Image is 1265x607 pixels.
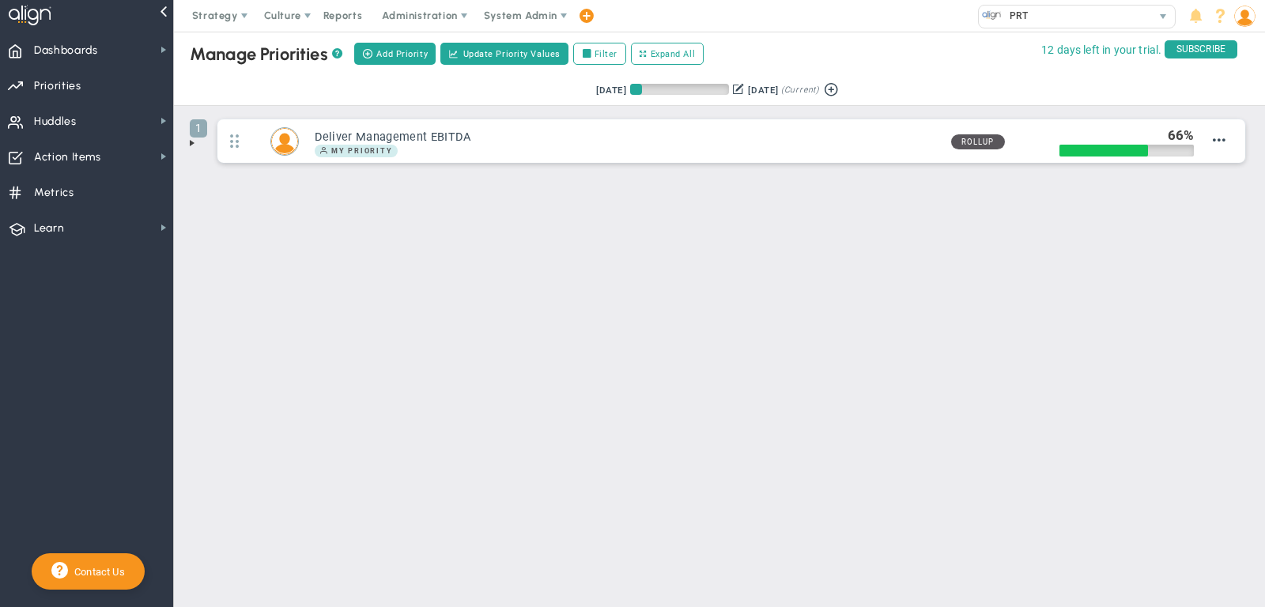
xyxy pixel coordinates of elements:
[1152,6,1175,28] span: select
[1002,6,1028,26] span: PRT
[190,119,207,138] span: 1
[331,147,393,155] span: My Priority
[951,134,1005,149] span: Rollup
[270,127,299,156] div: Hannah Dogru
[630,84,729,95] div: Period Progress: 12% Day 11 of 90 with 79 remaining.
[271,128,298,155] img: Hannah Dogru
[440,43,568,65] button: Update Priority Values
[631,43,704,65] button: Expand All
[781,83,819,97] span: (Current)
[34,141,101,174] span: Action Items
[982,6,1002,25] img: 33644.Company.photo
[264,9,301,21] span: Culture
[34,212,64,245] span: Learn
[34,34,98,67] span: Dashboards
[68,566,125,578] span: Contact Us
[748,83,778,97] div: [DATE]
[354,43,436,65] button: Add Priority
[376,47,428,61] span: Add Priority
[463,47,561,61] span: Update Priority Values
[190,43,342,65] div: Manage Priorities
[34,176,74,209] span: Metrics
[34,70,81,103] span: Priorities
[1168,126,1195,144] div: %
[315,130,938,145] h3: Deliver Management EBITDA
[1168,127,1184,143] span: 66
[1165,40,1237,58] span: SUBSCRIBE
[34,105,77,138] span: Huddles
[382,9,457,21] span: Administration
[315,145,398,157] span: My Priority
[1234,6,1256,27] img: 193898.Person.photo
[573,43,626,65] label: Filter
[1041,40,1161,60] span: 12 days left in your trial.
[192,9,238,21] span: Strategy
[651,47,696,61] span: Expand All
[484,9,557,21] span: System Admin
[596,83,626,97] div: [DATE]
